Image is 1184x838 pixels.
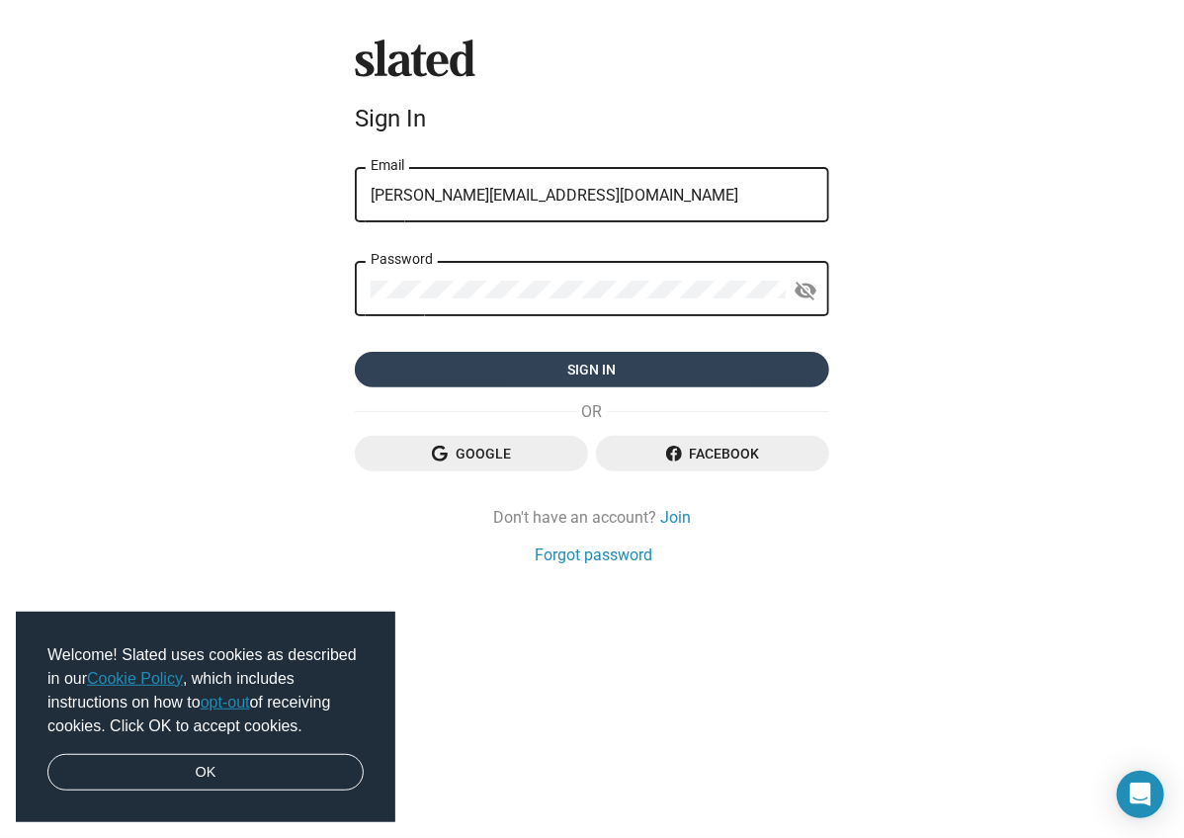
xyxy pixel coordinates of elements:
div: Don't have an account? [355,507,829,528]
sl-branding: Sign In [355,40,829,140]
button: Google [355,436,588,471]
a: Join [660,507,691,528]
a: Forgot password [536,545,653,565]
span: Welcome! Slated uses cookies as described in our , which includes instructions on how to of recei... [47,643,364,738]
button: Facebook [596,436,829,471]
a: dismiss cookie message [47,754,364,792]
button: Sign in [355,352,829,387]
mat-icon: visibility_off [794,276,817,306]
div: cookieconsent [16,612,395,823]
div: Sign In [355,105,829,132]
span: Sign in [371,352,813,387]
span: Google [371,436,572,471]
a: Cookie Policy [87,670,183,687]
a: opt-out [201,694,250,711]
div: Open Intercom Messenger [1117,771,1164,818]
button: Show password [786,271,825,310]
span: Facebook [612,436,813,471]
